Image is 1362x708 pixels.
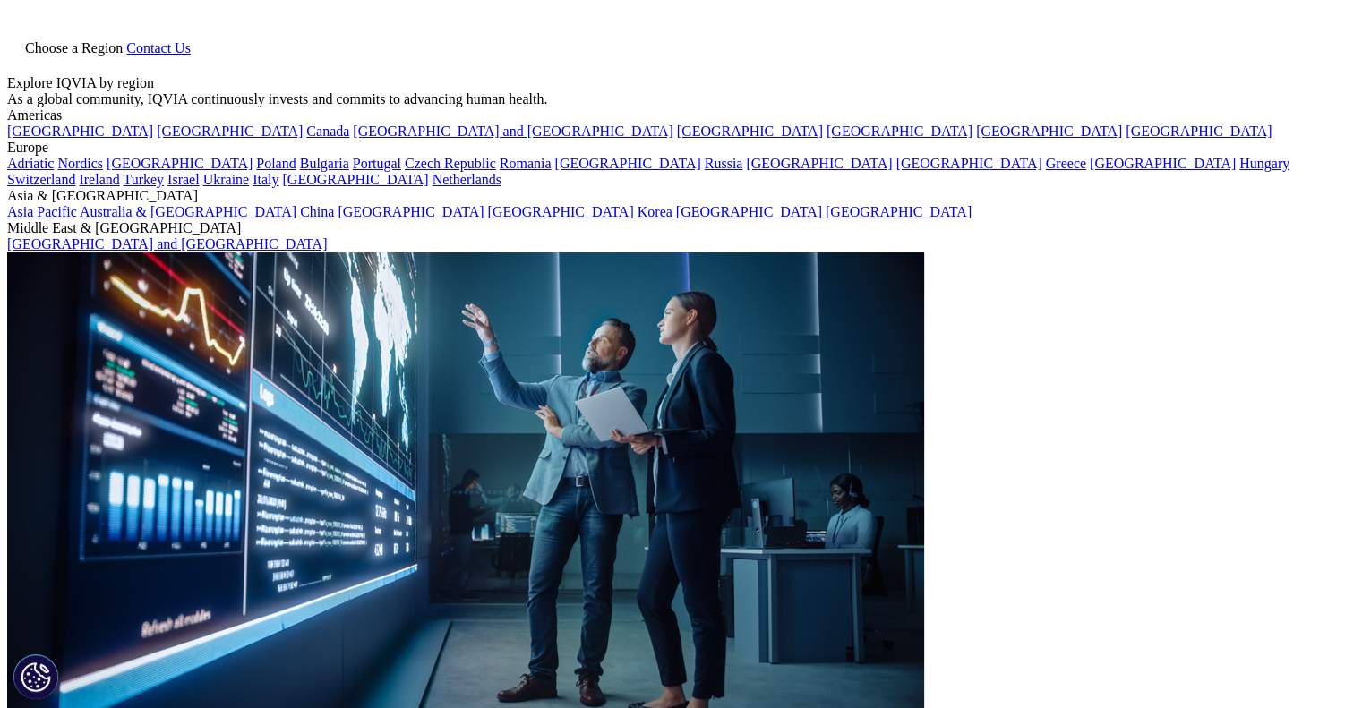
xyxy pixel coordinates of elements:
a: [GEOGRAPHIC_DATA] [677,124,823,139]
a: Switzerland [7,172,75,187]
a: Nordics [57,156,103,171]
a: [GEOGRAPHIC_DATA] [826,204,972,219]
a: Portugal [353,156,401,171]
a: Ireland [79,172,119,187]
a: Czech Republic [405,156,496,171]
a: [GEOGRAPHIC_DATA] [157,124,303,139]
button: Definições de cookies [13,654,58,699]
a: Greece [1046,156,1086,171]
a: Korea [638,204,672,219]
a: [GEOGRAPHIC_DATA] [555,156,701,171]
a: [GEOGRAPHIC_DATA] [1090,156,1236,171]
a: Israel [167,172,200,187]
a: [GEOGRAPHIC_DATA] [676,204,822,219]
a: [GEOGRAPHIC_DATA] [488,204,634,219]
a: Canada [306,124,349,139]
a: [GEOGRAPHIC_DATA] [7,124,153,139]
a: Turkey [123,172,164,187]
div: Asia & [GEOGRAPHIC_DATA] [7,188,1355,204]
a: Ukraine [203,172,250,187]
a: [GEOGRAPHIC_DATA] [1126,124,1272,139]
a: Netherlands [433,172,501,187]
a: China [300,204,334,219]
a: [GEOGRAPHIC_DATA] [746,156,892,171]
a: [GEOGRAPHIC_DATA] [338,204,484,219]
a: [GEOGRAPHIC_DATA] and [GEOGRAPHIC_DATA] [7,236,327,252]
div: Explore IQVIA by region [7,75,1355,91]
a: Australia & [GEOGRAPHIC_DATA] [80,204,296,219]
a: Romania [500,156,552,171]
a: [GEOGRAPHIC_DATA] and [GEOGRAPHIC_DATA] [353,124,672,139]
a: [GEOGRAPHIC_DATA] [107,156,253,171]
a: Contact Us [126,40,191,55]
a: Italy [253,172,278,187]
span: Choose a Region [25,40,123,55]
a: Asia Pacific [7,204,77,219]
div: Europe [7,140,1355,156]
a: [GEOGRAPHIC_DATA] [282,172,428,187]
div: Middle East & [GEOGRAPHIC_DATA] [7,220,1355,236]
a: Hungary [1239,156,1289,171]
a: [GEOGRAPHIC_DATA] [976,124,1122,139]
a: [GEOGRAPHIC_DATA] [896,156,1042,171]
a: Adriatic [7,156,54,171]
div: Americas [7,107,1355,124]
a: Poland [256,156,296,171]
a: [GEOGRAPHIC_DATA] [827,124,972,139]
div: As a global community, IQVIA continuously invests and commits to advancing human health. [7,91,1355,107]
a: Bulgaria [300,156,349,171]
a: Russia [705,156,743,171]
